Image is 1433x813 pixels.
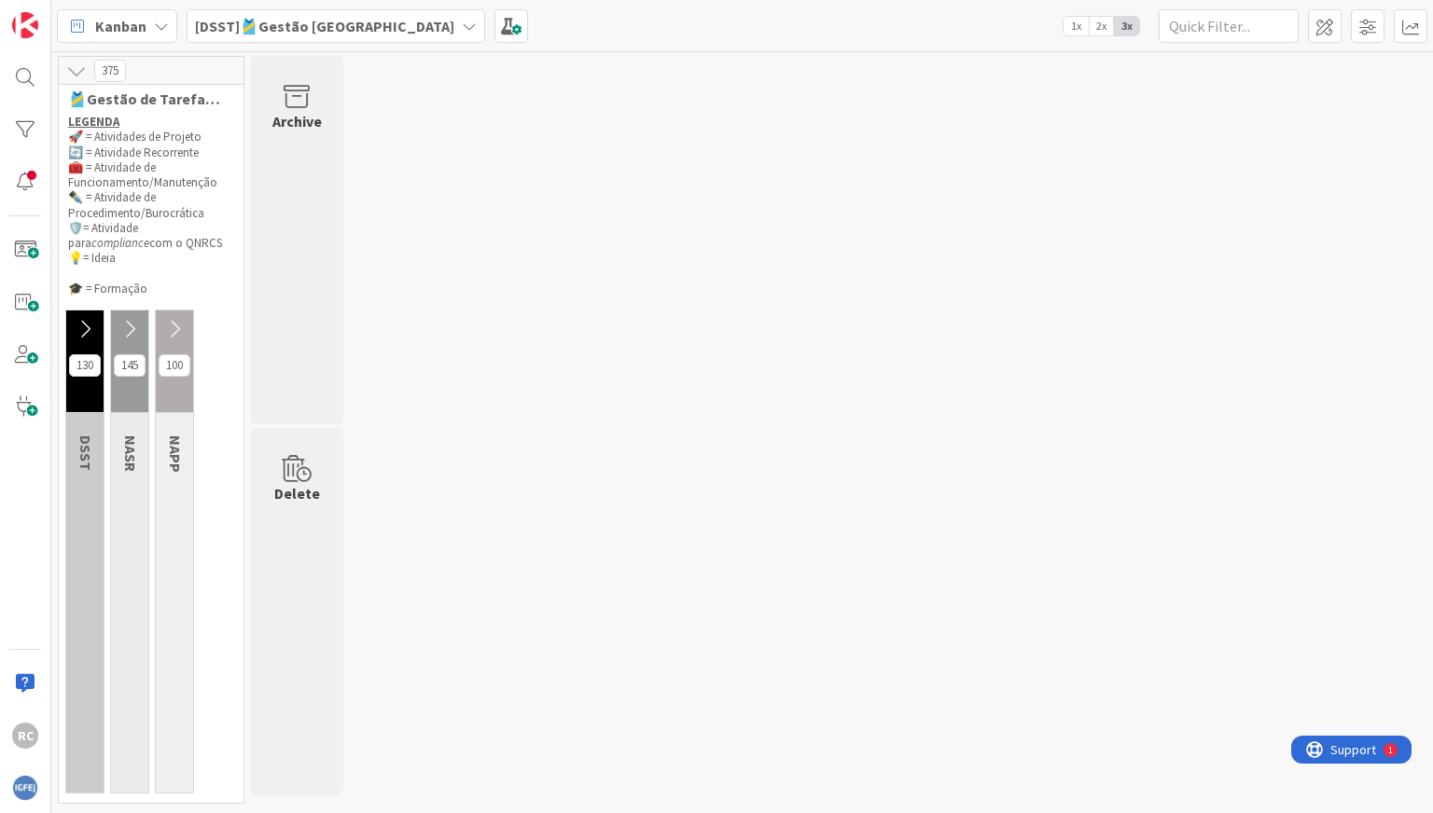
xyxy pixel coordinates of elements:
[159,354,190,377] span: 100
[274,482,320,504] div: Delete
[1159,9,1299,43] input: Quick Filter...
[1089,17,1114,35] span: 2x
[1064,17,1089,35] span: 1x
[95,15,146,37] span: Kanban
[77,435,95,471] span: DSST
[166,435,185,473] span: NAPP
[195,17,454,35] b: [DSST]🎽Gestão [GEOGRAPHIC_DATA]
[68,251,234,266] p: 💡= Ideia
[12,12,38,38] img: Visit kanbanzone.com
[121,435,140,472] span: NASR
[68,282,234,296] p: 🎓 = Formação
[69,354,101,377] span: 130
[68,130,234,145] p: 🚀 = Atividades de Projeto
[91,235,149,251] em: compliance
[68,114,119,130] u: LEGENDA
[114,354,146,377] span: 145
[68,145,234,160] p: 🔄 = Atividade Recorrente
[68,160,234,191] p: 🧰 = Atividade de Funcionamento/Manutenção
[39,3,85,25] span: Support
[12,775,38,801] img: avatar
[94,60,126,82] span: 375
[68,190,234,221] p: ✒️ = Atividade de Procedimento/Burocrática
[272,110,322,132] div: Archive
[97,7,102,22] div: 1
[12,723,38,749] div: RC
[1114,17,1139,35] span: 3x
[68,221,234,252] p: 🛡️= Atividade para com o QNRCS
[68,90,220,108] span: 🎽Gestão de Tarefas de Equipas Técnicas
